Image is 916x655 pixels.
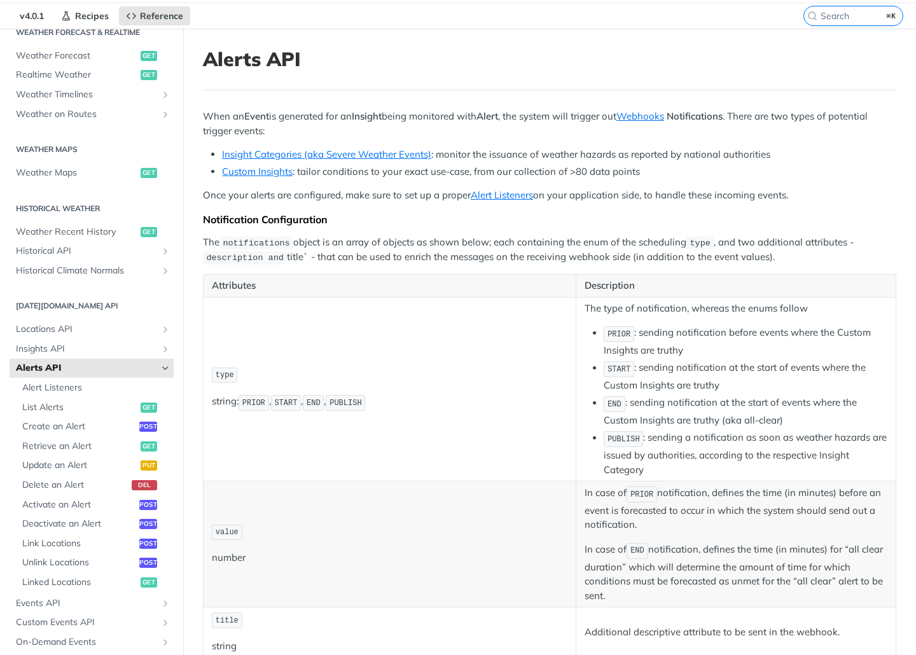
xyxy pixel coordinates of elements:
span: Unlink Locations [22,556,136,569]
span: Historical Climate Normals [16,265,157,277]
a: Locations APIShow subpages for Locations API [10,320,174,339]
span: Weather Forecast [16,50,137,62]
span: Weather Timelines [16,88,157,101]
button: Show subpages for On-Demand Events [160,637,170,647]
a: List Alertsget [16,398,174,417]
span: Alert Listeners [22,382,170,394]
a: Activate an Alertpost [16,495,174,514]
p: In case of notification, defines the time (in minutes) for “all clear duration” which will determ... [585,542,887,603]
p: The object is an array of objects as shown below; each containing the enum of the scheduling , an... [203,235,896,265]
a: Create an Alertpost [16,417,174,436]
span: Insights API [16,343,157,355]
a: Custom Insights [222,165,293,177]
span: post [139,500,157,510]
span: Weather Maps [16,167,137,179]
button: Show subpages for Historical API [160,246,170,256]
span: notifications [223,238,289,248]
span: get [141,441,157,452]
button: Show subpages for Events API [160,598,170,609]
a: Insights APIShow subpages for Insights API [10,340,174,359]
span: Weather on Routes [16,108,157,121]
svg: Search [807,11,817,21]
a: Historical APIShow subpages for Historical API [10,242,174,261]
a: Link Locationspost [16,534,174,553]
p: string: , , , [212,394,567,412]
span: post [139,519,157,529]
button: Show subpages for Locations API [160,324,170,334]
a: Deactivate an Alertpost [16,514,174,534]
span: get [141,403,157,413]
span: Activate an Alert [22,499,136,511]
span: Weather Recent History [16,226,137,238]
span: Reference [140,10,183,22]
a: Update an Alertput [16,456,174,475]
a: Custom Events APIShow subpages for Custom Events API [10,613,174,632]
span: description and [206,253,284,263]
strong: Event [244,110,269,122]
span: title [216,616,239,625]
span: Locations API [16,323,157,336]
a: Insight Categories (aka Severe Weather Events) [222,148,431,160]
span: Recipes [75,10,109,22]
span: PUBLISH [607,435,639,444]
a: Historical Climate NormalsShow subpages for Historical Climate Normals [10,261,174,280]
span: type [690,238,711,248]
strong: Alert [476,110,498,122]
a: On-Demand EventsShow subpages for On-Demand Events [10,633,174,652]
span: Custom Events API [16,616,157,629]
strong: Notifications [667,110,723,122]
h2: Weather Maps [10,144,174,155]
span: Deactivate an Alert [22,518,136,530]
button: Show subpages for Historical Climate Normals [160,266,170,276]
li: : sending notification at the start of events where the Custom Insights are truthy [604,360,887,392]
a: Alert Listeners [16,378,174,397]
a: Linked Locationsget [16,573,174,592]
span: post [139,558,157,568]
span: Alerts API [16,362,157,375]
button: Show subpages for Insights API [160,344,170,354]
span: post [139,539,157,549]
h2: Historical Weather [10,203,174,214]
li: : sending notification before events where the Custom Insights are truthy [604,325,887,357]
h1: Alerts API [203,48,896,71]
a: Weather Mapsget [10,163,174,183]
li: : monitor the issuance of weather hazards as reported by national authorities [222,148,896,162]
li: : sending notification at the start of events where the Custom Insights are truthy (aka all-clear) [604,395,887,427]
span: Historical API [16,245,157,258]
span: Create an Alert [22,420,136,433]
button: Show subpages for Weather on Routes [160,109,170,120]
span: post [139,422,157,432]
a: Recipes [54,6,116,25]
a: Retrieve an Alertget [16,437,174,456]
p: The type of notification, whereas the enums follow [585,301,887,316]
span: get [141,577,157,588]
span: PRIOR [242,399,265,408]
span: END [630,546,644,555]
span: PRIOR [630,490,653,499]
span: put [141,460,157,471]
a: Reference [119,6,190,25]
p: When an is generated for an being monitored with , the system will trigger out . There are two ty... [203,109,896,138]
span: Link Locations [22,537,136,550]
span: Retrieve an Alert [22,440,137,453]
p: Description [585,279,887,293]
span: PRIOR [607,330,630,339]
a: Delete an Alertdel [16,476,174,495]
button: Hide subpages for Alerts API [160,363,170,373]
span: PUBLISH [330,399,361,408]
span: On-Demand Events [16,636,157,649]
li: : sending a notification as soon as weather hazards are issued by authorities, according to the r... [604,430,887,477]
span: Events API [16,597,157,610]
p: Once your alerts are configured, make sure to set up a proper on your application side, to handle... [203,188,896,203]
span: value [216,528,239,537]
h2: Weather Forecast & realtime [10,27,174,38]
span: v4.0.1 [13,6,51,25]
a: Weather Recent Historyget [10,223,174,242]
a: Events APIShow subpages for Events API [10,594,174,613]
button: Show subpages for Custom Events API [160,617,170,628]
span: Delete an Alert [22,479,128,492]
a: Weather on RoutesShow subpages for Weather on Routes [10,105,174,124]
span: END [307,399,321,408]
span: type [216,371,234,380]
kbd: ⌘K [884,10,899,22]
